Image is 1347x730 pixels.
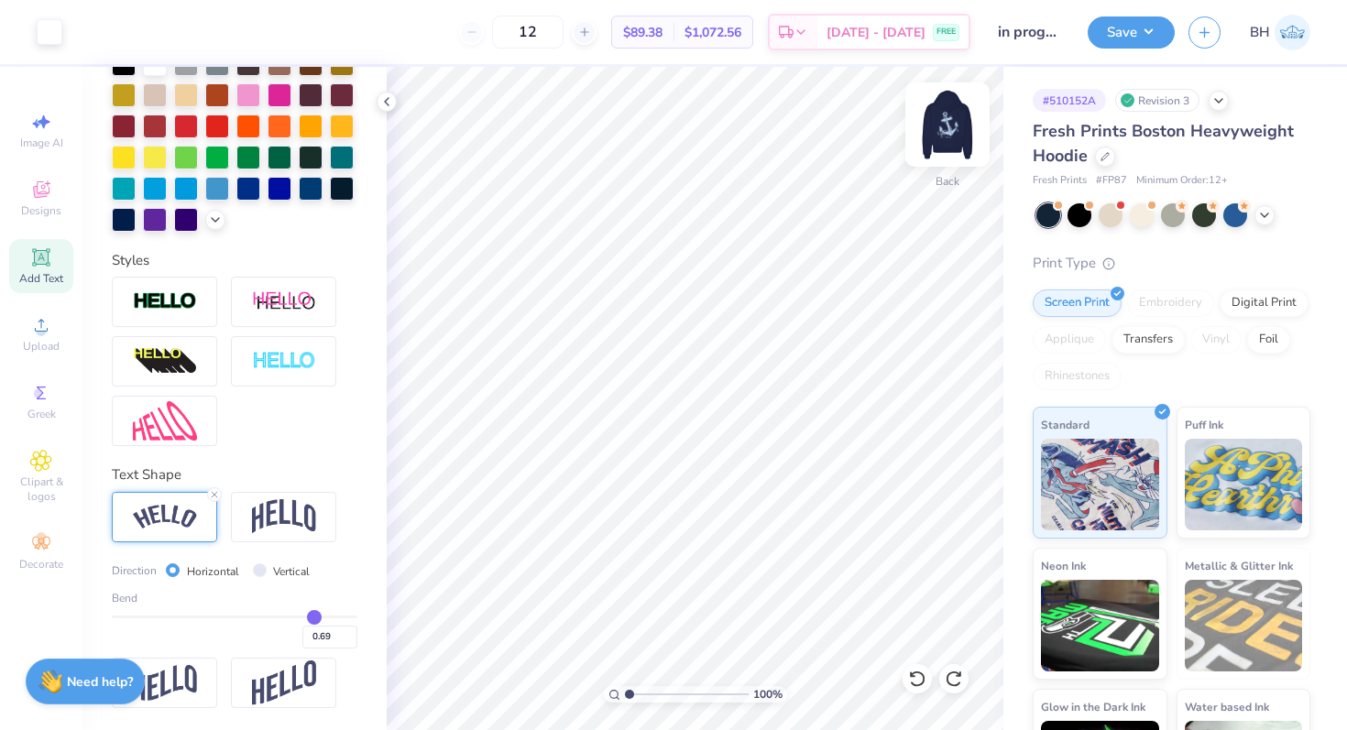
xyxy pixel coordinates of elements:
img: Rise [252,660,316,705]
span: $89.38 [623,23,663,42]
div: Transfers [1112,326,1185,354]
span: $1,072.56 [684,23,741,42]
span: Standard [1041,415,1090,434]
span: Neon Ink [1041,556,1086,575]
img: Shadow [252,290,316,313]
div: Rhinestones [1033,363,1122,390]
img: Back [911,88,984,161]
span: Water based Ink [1185,697,1269,716]
img: Standard [1041,439,1159,530]
img: Bella Henkels [1275,15,1310,50]
span: Glow in the Dark Ink [1041,697,1145,716]
span: Add Text [19,271,63,286]
span: Upload [23,339,60,354]
span: FREE [936,26,956,38]
span: Metallic & Glitter Ink [1185,556,1293,575]
span: Fresh Prints Boston Heavyweight Hoodie [1033,120,1294,167]
img: Arc [133,505,197,529]
div: Foil [1247,326,1290,354]
img: Arch [252,499,316,534]
span: Decorate [19,557,63,572]
strong: Need help? [67,673,133,691]
span: Greek [27,407,56,421]
label: Vertical [273,563,310,580]
div: Embroidery [1127,289,1214,317]
span: Bend [112,590,137,606]
div: Revision 3 [1115,89,1199,112]
input: Untitled Design [984,14,1074,50]
span: [DATE] - [DATE] [827,23,925,42]
div: # 510152A [1033,89,1106,112]
img: Negative Space [252,351,316,372]
div: Print Type [1033,253,1310,274]
span: Clipart & logos [9,474,73,504]
span: 100 % [753,686,783,703]
span: Puff Ink [1185,415,1223,434]
span: # FP87 [1096,173,1127,189]
span: Image AI [20,136,63,150]
button: Save [1088,16,1175,49]
img: Metallic & Glitter Ink [1185,580,1303,671]
div: Vinyl [1190,326,1242,354]
img: Neon Ink [1041,580,1159,671]
div: Styles [112,250,357,271]
span: BH [1250,22,1270,43]
img: Free Distort [133,401,197,441]
div: Digital Print [1220,289,1309,317]
div: Text Shape [112,464,357,485]
img: Puff Ink [1185,439,1303,530]
div: Applique [1033,326,1106,354]
img: Stroke [133,291,197,312]
label: Horizontal [187,563,239,580]
input: – – [492,16,564,49]
a: BH [1250,15,1310,50]
div: Back [936,173,959,190]
img: 3d Illusion [133,347,197,376]
div: Screen Print [1033,289,1122,317]
span: Direction [112,562,157,579]
img: Flag [133,665,197,701]
span: Designs [21,203,61,218]
span: Minimum Order: 12 + [1136,173,1228,189]
span: Fresh Prints [1033,173,1087,189]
